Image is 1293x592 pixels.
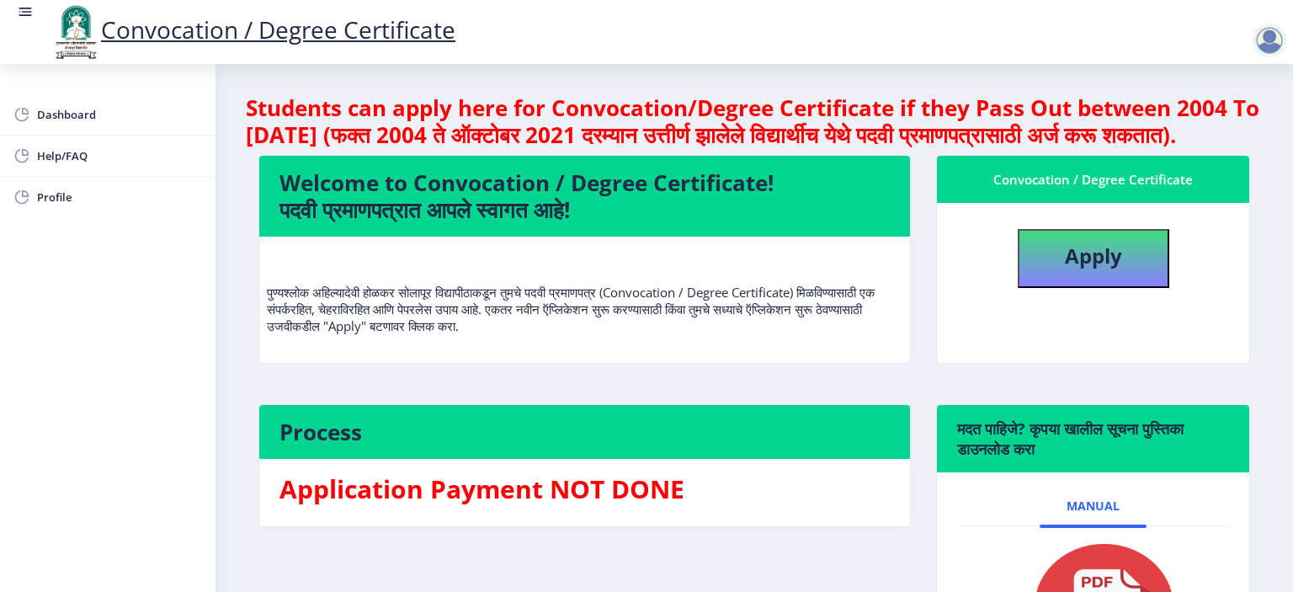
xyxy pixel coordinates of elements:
[1040,486,1147,526] a: Manual
[51,13,455,45] a: Convocation / Degree Certificate
[37,187,202,207] span: Profile
[279,472,890,506] h3: Application Payment NOT DONE
[1067,499,1120,513] span: Manual
[279,169,890,223] h4: Welcome to Convocation / Degree Certificate! पदवी प्रमाणपत्रात आपले स्वागत आहे!
[1065,242,1122,269] b: Apply
[957,169,1229,189] div: Convocation / Degree Certificate
[51,3,101,61] img: logo
[267,250,902,334] p: पुण्यश्लोक अहिल्यादेवी होळकर सोलापूर विद्यापीठाकडून तुमचे पदवी प्रमाणपत्र (Convocation / Degree C...
[279,419,890,445] h4: Process
[957,419,1229,459] h6: मदत पाहिजे? कृपया खालील सूचना पुस्तिका डाउनलोड करा
[246,94,1263,148] h4: Students can apply here for Convocation/Degree Certificate if they Pass Out between 2004 To [DATE...
[37,146,202,166] span: Help/FAQ
[37,104,202,125] span: Dashboard
[1018,229,1169,288] button: Apply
